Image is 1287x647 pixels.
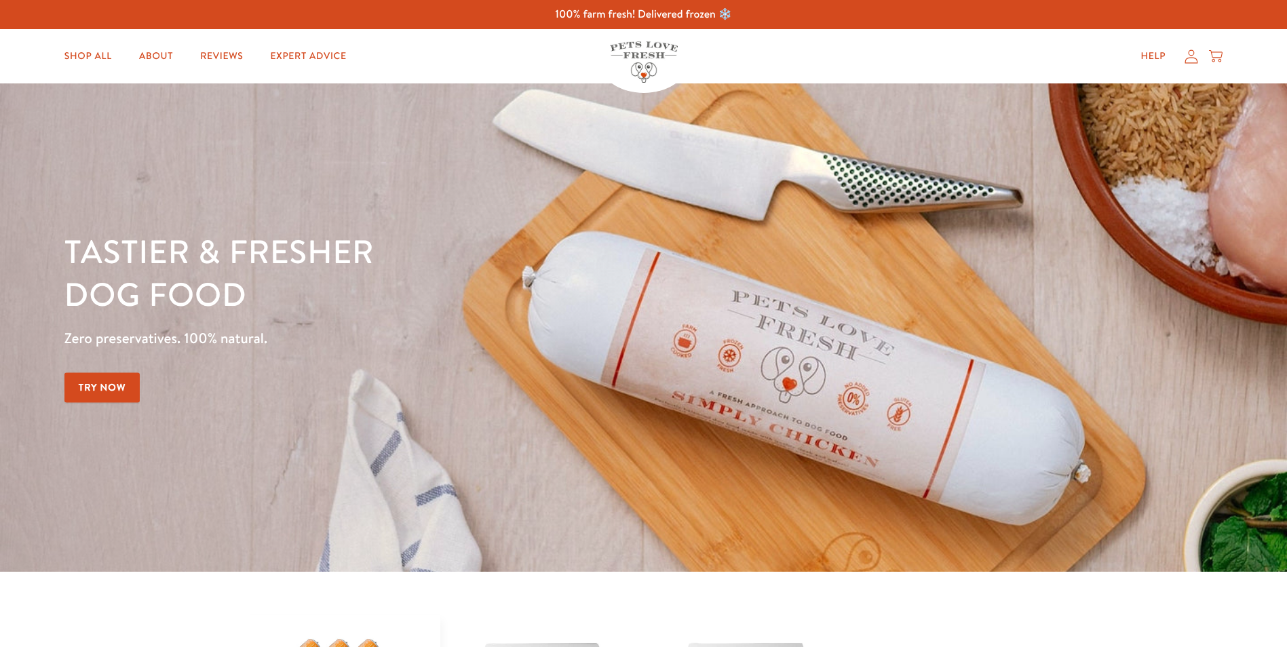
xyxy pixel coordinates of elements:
[128,43,184,70] a: About
[189,43,254,70] a: Reviews
[610,41,678,83] img: Pets Love Fresh
[64,231,837,316] h1: Tastier & fresher dog food
[64,372,140,403] a: Try Now
[1130,43,1176,70] a: Help
[64,326,837,351] p: Zero preservatives. 100% natural.
[260,43,358,70] a: Expert Advice
[54,43,123,70] a: Shop All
